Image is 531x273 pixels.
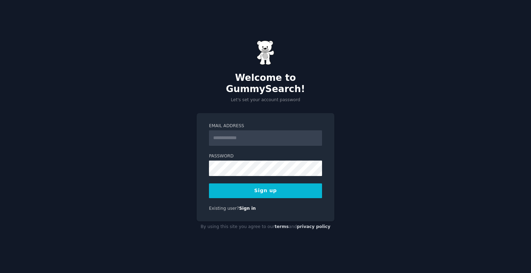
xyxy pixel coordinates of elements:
p: Let's set your account password [197,97,334,103]
h2: Welcome to GummySearch! [197,72,334,95]
img: Gummy Bear [257,40,274,65]
a: terms [275,224,289,229]
button: Sign up [209,183,322,198]
div: By using this site you agree to our and [197,221,334,233]
a: privacy policy [297,224,330,229]
span: Existing user? [209,206,239,211]
label: Password [209,153,322,160]
a: Sign in [239,206,256,211]
label: Email Address [209,123,322,129]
